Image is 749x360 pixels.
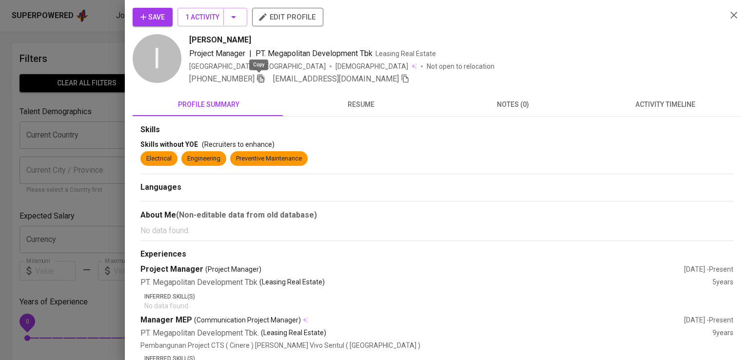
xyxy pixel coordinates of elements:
div: [DATE] - Present [684,315,733,325]
span: (Communication Project Manager) [194,315,301,325]
span: resume [291,99,431,111]
div: Engineering [187,154,220,163]
span: Skills without YOE [140,140,198,148]
div: 9 years [712,328,733,339]
span: (Project Manager) [205,264,261,274]
p: No data found. [140,225,733,237]
span: profile summary [138,99,279,111]
span: Leasing Real Estate [375,50,436,58]
div: Manager MEP [140,315,684,326]
a: edit profile [252,13,323,20]
p: Inferred Skill(s) [144,292,733,301]
span: [PERSON_NAME] [189,34,251,46]
div: Skills [140,124,733,136]
div: PT. Megapolitan Development Tbk [140,277,712,288]
span: [PHONE_NUMBER] [189,74,255,83]
div: Electrical [146,154,172,163]
div: 5 years [712,277,733,288]
div: Languages [140,182,733,193]
div: Preventive Maintenance [236,154,302,163]
span: | [249,48,252,60]
p: (Leasing Real Estate) [261,328,326,339]
span: edit profile [260,11,315,23]
button: 1 Activity [177,8,247,26]
div: Experiences [140,249,733,260]
div: I [133,34,181,83]
p: (Leasing Real Estate) [259,277,325,288]
span: [EMAIL_ADDRESS][DOMAIN_NAME] [273,74,399,83]
button: Save [133,8,173,26]
p: Pembangunan Project CTS ( Cinere ) [PERSON_NAME] Vivo Sentul ( [GEOGRAPHIC_DATA] ) [140,340,733,350]
div: [GEOGRAPHIC_DATA], [GEOGRAPHIC_DATA] [189,61,326,71]
span: activity timeline [595,99,735,111]
div: Project Manager [140,264,684,275]
span: (Recruiters to enhance) [202,140,275,148]
div: [DATE] - Present [684,264,733,274]
span: notes (0) [443,99,583,111]
p: No data found. [144,301,733,311]
span: PT. Megapolitan Development Tbk [256,49,373,58]
span: Save [140,11,165,23]
button: edit profile [252,8,323,26]
div: About Me [140,209,733,221]
b: (Non-editable data from old database) [176,210,317,220]
div: PT. Megapolitan Development Tbk. [140,328,712,339]
span: 1 Activity [185,11,239,23]
p: Not open to relocation [427,61,494,71]
span: Project Manager [189,49,245,58]
span: [DEMOGRAPHIC_DATA] [335,61,410,71]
